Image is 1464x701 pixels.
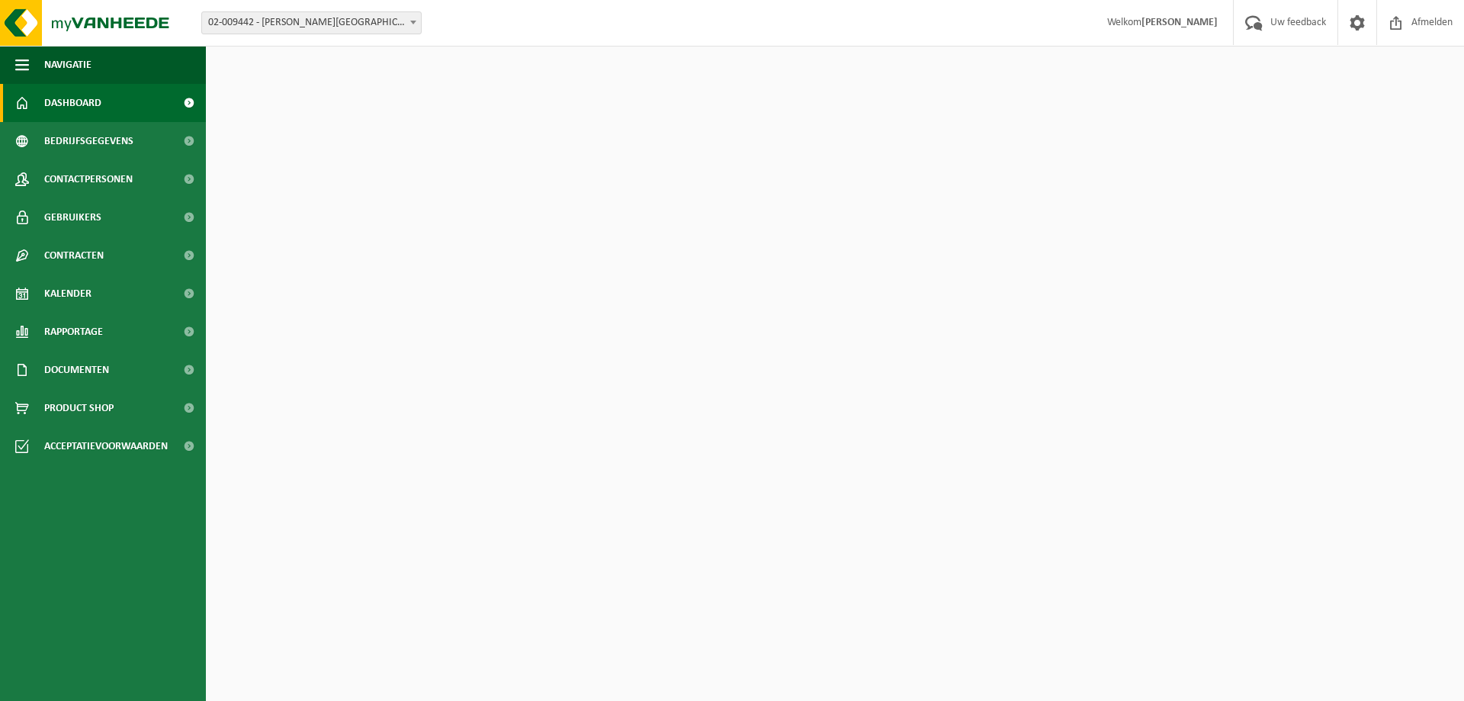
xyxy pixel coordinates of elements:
[201,11,422,34] span: 02-009442 - LIBERT-ROMAIN - OUDENAARDE
[44,198,101,236] span: Gebruikers
[44,236,104,275] span: Contracten
[202,12,421,34] span: 02-009442 - LIBERT-ROMAIN - OUDENAARDE
[44,275,91,313] span: Kalender
[44,122,133,160] span: Bedrijfsgegevens
[44,46,91,84] span: Navigatie
[44,389,114,427] span: Product Shop
[44,313,103,351] span: Rapportage
[1141,17,1218,28] strong: [PERSON_NAME]
[44,427,168,465] span: Acceptatievoorwaarden
[44,160,133,198] span: Contactpersonen
[44,351,109,389] span: Documenten
[44,84,101,122] span: Dashboard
